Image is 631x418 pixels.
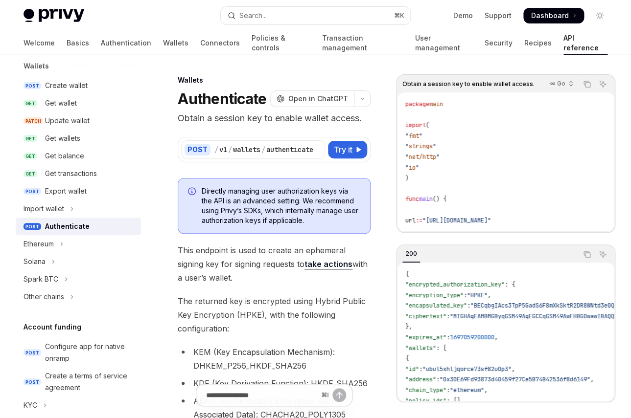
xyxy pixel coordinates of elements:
[23,153,37,160] span: GET
[228,145,232,154] div: /
[405,153,409,161] span: "
[200,31,240,55] a: Connectors
[239,10,267,22] div: Search...
[405,195,419,203] span: func
[563,31,608,55] a: API reference
[23,399,37,411] div: KYC
[45,185,87,197] div: Export wallet
[16,94,141,112] a: GETGet wallet
[433,195,446,203] span: () {
[596,248,609,261] button: Ask AI
[405,333,446,341] span: "expires_at"
[419,132,422,140] span: "
[405,375,436,383] span: "address"
[453,11,473,21] a: Demo
[178,376,371,390] li: KDF (Key Derivation Function): HKDF_SHA256
[202,186,360,225] span: Directly managing user authorization keys via the API is an advanced setting. We recommend using ...
[405,132,409,140] span: "
[494,333,498,341] span: ,
[304,259,352,269] a: take actions
[402,248,420,260] div: 200
[422,365,512,373] span: "ubul5xhljqorce73sf82u0p3"
[334,144,352,155] span: Try it
[405,312,446,320] span: "ciphertext"
[214,145,218,154] div: /
[178,90,266,108] h1: Authenticate
[101,31,151,55] a: Authentication
[488,291,491,299] span: ,
[45,370,135,394] div: Create a terms of service agreement
[185,144,210,155] div: POST
[45,220,90,232] div: Authenticate
[178,75,371,85] div: Wallets
[45,115,90,127] div: Update wallet
[446,386,450,394] span: :
[409,153,436,161] span: net/http
[405,164,409,172] span: "
[405,121,426,129] span: import
[163,31,188,55] a: Wallets
[505,281,515,288] span: : {
[405,323,412,330] span: },
[266,145,313,154] div: authenticate
[233,145,260,154] div: wallets
[557,80,565,88] p: Go
[16,218,141,235] a: POSTAuthenticate
[45,80,88,91] div: Create wallet
[484,386,488,394] span: ,
[433,142,436,150] span: "
[23,100,37,107] span: GET
[405,354,409,362] span: {
[23,117,43,125] span: PATCH
[328,141,367,158] button: Try it
[426,121,429,129] span: (
[419,365,422,373] span: :
[16,182,141,200] a: POSTExport wallet
[405,270,409,278] span: {
[416,217,422,224] span: :=
[415,31,473,55] a: User management
[23,291,64,303] div: Other chains
[16,270,141,288] button: Toggle Spark BTC section
[23,170,37,177] span: GET
[16,367,141,396] a: POSTCreate a terms of service agreement
[45,341,135,364] div: Configure app for native onramp
[405,386,446,394] span: "chain_type"
[523,8,584,23] a: Dashboard
[67,31,89,55] a: Basics
[23,203,64,215] div: Import wallet
[405,217,416,224] span: url
[440,375,590,383] span: "0x3DE69Fd93873d40459f27Ce5B74B42536f8d6149"
[429,100,443,108] span: main
[405,302,467,309] span: "encapsulated_key"
[409,132,419,140] span: fmt
[16,235,141,253] button: Toggle Ethereum section
[592,8,608,23] button: Toggle dark mode
[23,238,54,250] div: Ethereum
[188,187,198,197] svg: Info
[485,11,512,21] a: Support
[322,31,403,55] a: Transaction management
[590,375,594,383] span: ,
[45,132,80,144] div: Get wallets
[446,397,464,405] span: : [],
[405,291,464,299] span: "encryption_type"
[23,188,41,195] span: POST
[467,302,470,309] span: :
[23,31,55,55] a: Welcome
[581,78,593,90] button: Copy the contents from the code block
[512,365,515,373] span: ,
[16,130,141,147] a: GETGet wallets
[419,195,433,203] span: main
[16,77,141,94] a: POSTCreate wallet
[446,312,450,320] span: :
[581,248,593,261] button: Copy the contents from the code block
[16,165,141,182] a: GETGet transactions
[422,217,491,224] span: "[URL][DOMAIN_NAME]"
[543,76,578,92] button: Go
[405,142,409,150] span: "
[23,321,81,333] h5: Account funding
[45,97,77,109] div: Get wallet
[332,388,346,402] button: Send message
[405,174,409,182] span: )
